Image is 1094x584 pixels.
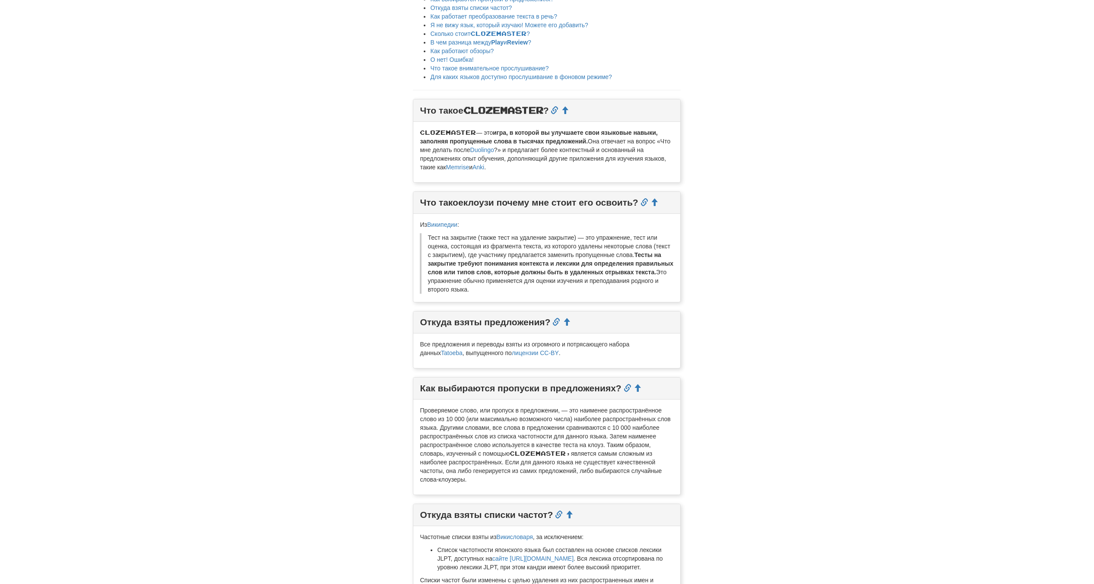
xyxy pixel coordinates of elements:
font: и [504,39,507,46]
font: . [559,349,561,356]
font: Что такое [420,105,463,115]
font: Тесты на закрытие требуют понимания контекста и лексики для определения правильных слов или типов... [428,251,673,276]
a: Сколько стоитClozemaster? [430,30,530,37]
font: . Вся лексика отсортирована по уровню лексики JLPT, при этом кандзи имеют более высокий приоритет. [437,555,663,571]
a: лицензии CC-BY [512,349,559,356]
a: В чем разница междуPlayиReview? [430,39,531,46]
font: Сколько стоит [430,30,470,37]
font: Clozemaster [470,30,526,37]
font: Список частотности японского языка был составлен на основе списков лексики JLPT, доступных на [437,546,661,562]
font: ? [528,39,531,46]
font: Что такое [420,197,463,207]
a: Викисловаря [496,533,533,540]
a: Для каких языков доступно прослушивание в фоновом режиме? [430,73,612,80]
font: Clozemaster, [510,450,571,457]
a: Постоянная ссылка [624,384,631,393]
font: Review [507,39,528,46]
font: . [484,164,486,171]
font: Это упражнение обычно применяется для оценки изучения и преподавания родного и второго языка. [428,269,666,293]
a: Как работают обзоры? [430,48,494,54]
font: : [457,221,459,228]
font: Play [491,39,504,46]
font: ? [543,105,549,115]
font: Частотные списки взяты из [420,533,496,540]
font: Из [420,221,427,228]
font: Все предложения и переводы взяты из огромного и потрясающего набора данных [420,341,629,356]
a: Tatoeba [441,349,463,356]
a: Как работает преобразование текста в речь? [430,13,557,20]
font: и [469,164,472,171]
font: ?» и предлагает более контекстный и основанный на предложениях опыт обучения, дополняющий другие ... [420,146,666,171]
a: Википедии [427,221,457,228]
a: Постоянная ссылка [641,199,648,207]
font: Откуда взяты списки частот? [420,510,553,520]
font: Тест на закрытие (также тест на удаление закрытие) — это упражнение, тест или оценка, состоящая и... [428,234,670,258]
font: является самым сложным из наиболее распространённых. Если для данного языка не существует качеств... [420,450,662,483]
font: , за исключением: [533,533,583,540]
a: О нет! Ошибка! [430,56,473,63]
a: Memrise [446,164,469,171]
a: Постоянная ссылка [555,511,563,520]
a: Постоянная ссылка [551,107,558,115]
a: Duolingo [470,146,494,153]
font: — это [476,129,493,136]
font: , выпущенного по [463,349,512,356]
font: Clozemaster [463,105,543,115]
a: Я не вижу язык, который изучаю! Можете его добавить? [430,22,588,29]
font: ? [526,30,530,37]
a: Откуда взяты списки частот? [430,4,512,11]
a: Что такое внимательное прослушивание? [430,65,549,72]
a: Постоянная ссылка [552,318,560,327]
a: Anki [472,164,484,171]
font: В чем разница между [430,39,491,46]
font: и почему мне стоит его освоить? [488,197,638,207]
font: Проверяемое слово, или пропуск в предложении, — это наименее распространённое слово из 10 000 (ил... [420,407,670,457]
font: Как выбираются пропуски в предложениях? [420,383,621,393]
font: клоуз [463,197,488,207]
font: Clozemaster [420,129,476,136]
font: игра, в которой вы улучшаете свои языковые навыки, заполняя пропущенные слова в тысячах предложений. [420,129,657,145]
font: Откуда взяты предложения? [420,317,550,327]
a: сайте [URL][DOMAIN_NAME] [492,555,574,562]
